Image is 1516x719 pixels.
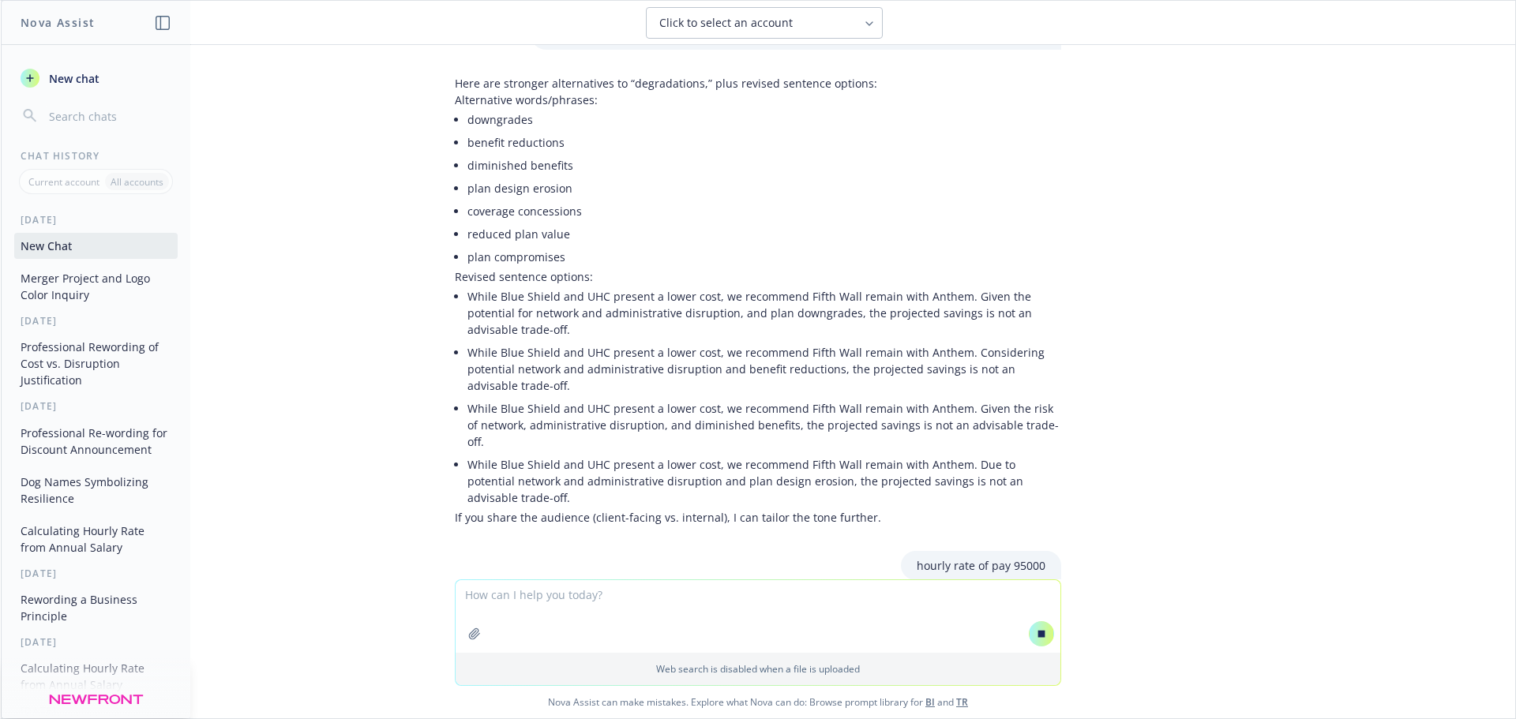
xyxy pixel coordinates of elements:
[467,453,1061,509] li: While Blue Shield and UHC present a lower cost, we recommend Fifth Wall remain with Anthem. Due t...
[111,175,163,189] p: All accounts
[467,223,1061,245] li: reduced plan value
[14,586,178,629] button: Rewording a Business Principle
[917,557,1045,574] p: hourly rate of pay 95000
[2,314,190,328] div: [DATE]
[14,655,178,698] button: Calculating Hourly Rate from Annual Salary
[14,233,178,259] button: New Chat
[455,268,1061,285] p: Revised sentence options:
[2,213,190,227] div: [DATE]
[14,265,178,308] button: Merger Project and Logo Color Inquiry
[467,177,1061,200] li: plan design erosion
[14,64,178,92] button: New chat
[467,285,1061,341] li: While Blue Shield and UHC present a lower cost, we recommend Fifth Wall remain with Anthem. Given...
[14,420,178,462] button: Professional Re-wording for Discount Announcement
[2,635,190,649] div: [DATE]
[956,695,968,709] a: TR
[2,567,190,580] div: [DATE]
[467,245,1061,268] li: plan compromises
[28,175,99,189] p: Current account
[46,70,99,87] span: New chat
[2,704,190,717] div: [DATE]
[7,686,1509,718] span: Nova Assist can make mistakes. Explore what Nova can do: Browse prompt library for and
[467,341,1061,397] li: While Blue Shield and UHC present a lower cost, we recommend Fifth Wall remain with Anthem. Consi...
[14,469,178,511] button: Dog Names Symbolizing Resilience
[467,154,1061,177] li: diminished benefits
[21,14,95,31] h1: Nova Assist
[925,695,935,709] a: BI
[646,7,883,39] button: Click to select an account
[467,108,1061,131] li: downgrades
[455,75,1061,92] p: Here are stronger alternatives to “degradations,” plus revised sentence options:
[14,334,178,393] button: Professional Rewording of Cost vs. Disruption Justification
[2,399,190,413] div: [DATE]
[46,105,171,127] input: Search chats
[467,200,1061,223] li: coverage concessions
[2,149,190,163] div: Chat History
[455,92,1061,108] p: Alternative words/phrases:
[467,131,1061,154] li: benefit reductions
[659,15,793,31] span: Click to select an account
[455,509,1061,526] p: If you share the audience (client-facing vs. internal), I can tailor the tone further.
[465,662,1051,676] p: Web search is disabled when a file is uploaded
[467,397,1061,453] li: While Blue Shield and UHC present a lower cost, we recommend Fifth Wall remain with Anthem. Given...
[14,518,178,560] button: Calculating Hourly Rate from Annual Salary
